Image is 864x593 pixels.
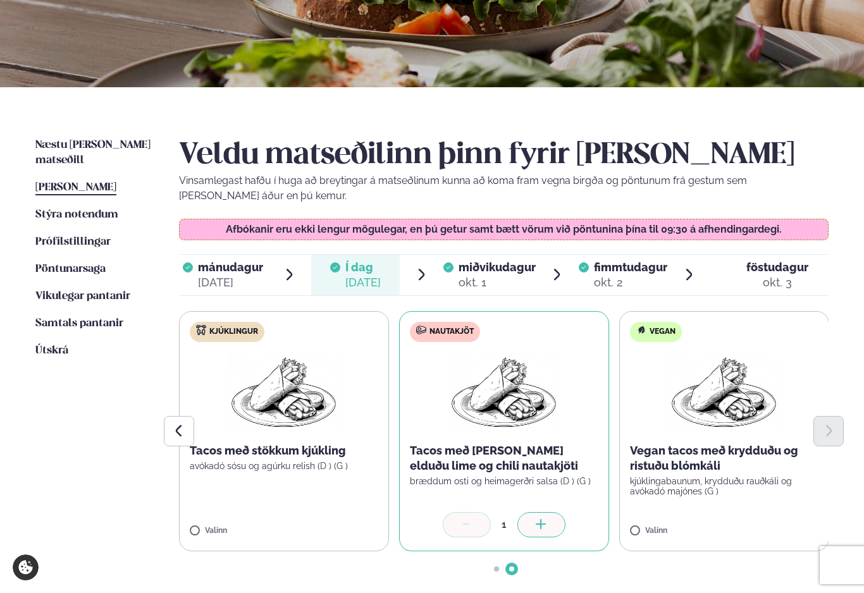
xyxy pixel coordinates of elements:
a: Pöntunarsaga [35,262,106,277]
a: Prófílstillingar [35,235,111,250]
button: Previous slide [164,416,194,446]
p: bræddum osti og heimagerðri salsa (D ) (G ) [410,476,598,486]
span: [PERSON_NAME] [35,182,116,193]
img: Wraps.png [228,352,340,433]
a: Samtals pantanir [35,316,123,331]
a: Stýra notendum [35,207,118,223]
a: Næstu [PERSON_NAME] matseðill [35,138,154,168]
p: Vinsamlegast hafðu í huga að breytingar á matseðlinum kunna að koma fram vegna birgða og pöntunum... [179,173,829,204]
img: chicken.svg [196,325,206,335]
span: Nautakjöt [429,327,474,337]
span: Go to slide 1 [494,566,499,572]
a: [PERSON_NAME] [35,180,116,195]
img: Wraps.png [669,352,780,433]
a: Vikulegar pantanir [35,289,130,304]
p: Tacos með stökkum kjúkling [190,443,378,458]
span: Stýra notendum [35,209,118,220]
span: mánudagur [198,260,263,274]
p: Afbókanir eru ekki lengur mögulegar, en þú getur samt bætt vörum við pöntunina þína til 09:30 á a... [192,224,816,235]
span: Vikulegar pantanir [35,291,130,302]
div: okt. 3 [746,275,808,290]
p: Tacos með [PERSON_NAME] elduðu lime og chili nautakjöti [410,443,598,474]
div: [DATE] [345,275,381,290]
span: Vegan [650,327,676,337]
p: kjúklingabaunum, krydduðu rauðkáli og avókadó majónes (G ) [630,476,818,496]
span: Kjúklingur [209,327,258,337]
span: Útskrá [35,345,68,356]
img: beef.svg [416,325,426,335]
span: Pöntunarsaga [35,264,106,274]
p: avókadó sósu og agúrku relish (D ) (G ) [190,461,378,471]
span: Go to slide 2 [509,566,514,572]
p: Vegan tacos með krydduðu og ristuðu blómkáli [630,443,818,474]
div: 1 [491,517,517,532]
img: Vegan.svg [636,325,646,335]
span: Næstu [PERSON_NAME] matseðill [35,140,151,166]
button: Next slide [813,416,844,446]
span: miðvikudagur [459,260,536,274]
h2: Veldu matseðilinn þinn fyrir [PERSON_NAME] [179,138,829,173]
span: fimmtudagur [594,260,667,274]
div: okt. 2 [594,275,667,290]
a: Cookie settings [13,554,39,580]
a: Útskrá [35,343,68,358]
img: Wraps.png [448,352,560,433]
span: Samtals pantanir [35,318,123,329]
span: föstudagur [746,260,808,274]
span: Í dag [345,260,381,275]
span: Prófílstillingar [35,236,111,247]
div: [DATE] [198,275,263,290]
div: okt. 1 [459,275,536,290]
